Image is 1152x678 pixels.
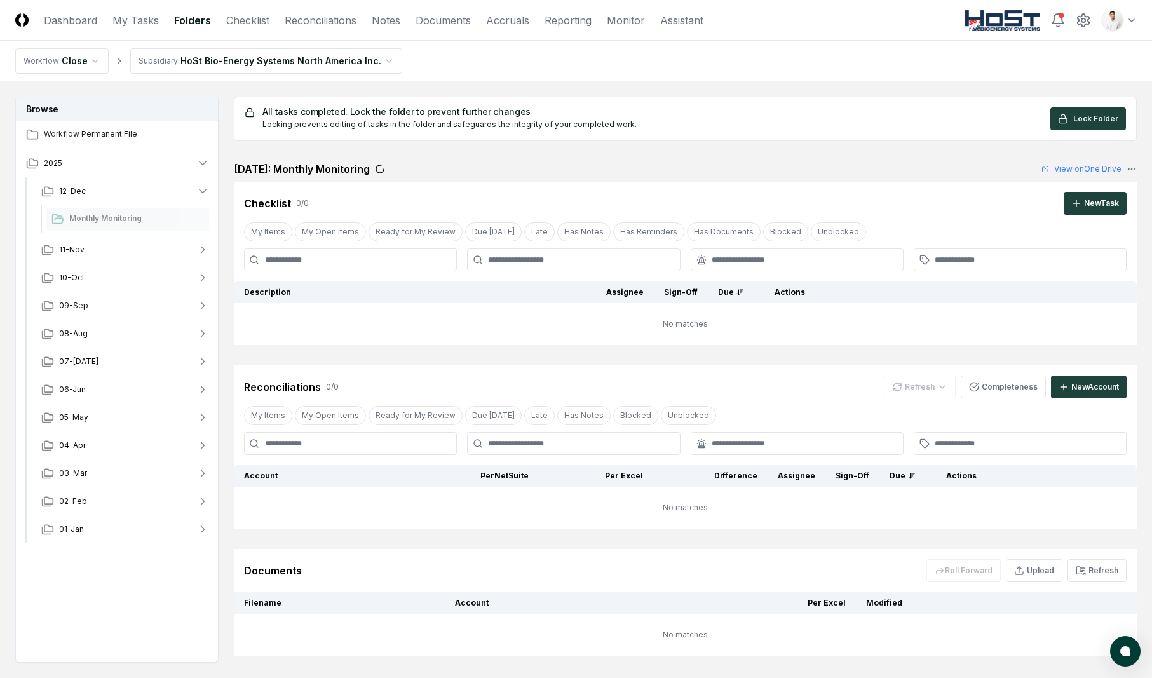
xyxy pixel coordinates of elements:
[811,222,866,241] button: Unblocked
[295,222,366,241] button: My Open Items
[59,496,87,507] span: 02-Feb
[613,406,658,425] button: Blocked
[613,222,684,241] button: Has Reminders
[31,515,219,543] button: 01-Jan
[1067,559,1127,582] button: Refresh
[285,13,356,28] a: Reconciliations
[445,592,642,614] th: Account
[244,196,291,211] div: Checklist
[31,264,219,292] button: 10-Oct
[59,272,85,283] span: 10-Oct
[244,470,414,482] div: Account
[718,287,744,298] div: Due
[16,149,219,177] button: 2025
[16,97,218,121] h3: Browse
[59,468,87,479] span: 03-Mar
[59,384,86,395] span: 06-Jun
[31,431,219,459] button: 04-Apr
[524,222,555,241] button: Late
[31,459,219,487] button: 03-Mar
[1102,10,1123,31] img: d09822cc-9b6d-4858-8d66-9570c114c672_b0bc35f1-fa8e-4ccc-bc23-b02c2d8c2b72.png
[465,222,522,241] button: Due Today
[112,13,159,28] a: My Tasks
[59,440,86,451] span: 04-Apr
[539,465,653,487] th: Per Excel
[1051,376,1127,398] button: NewAccount
[44,158,62,169] span: 2025
[424,465,539,487] th: Per NetSuite
[16,121,219,149] a: Workflow Permanent File
[139,55,178,67] div: Subsidiary
[44,13,97,28] a: Dashboard
[607,13,645,28] a: Monitor
[262,119,637,130] div: Locking prevents editing of tasks in the folder and safeguards the integrity of your completed work.
[416,13,471,28] a: Documents
[1073,113,1118,125] span: Lock Folder
[31,292,219,320] button: 09-Sep
[44,128,209,140] span: Workflow Permanent File
[660,13,703,28] a: Assistant
[296,198,309,209] div: 0 / 0
[1071,381,1119,393] div: New Account
[654,281,708,303] th: Sign-Off
[369,222,463,241] button: Ready for My Review
[653,465,768,487] th: Difference
[16,177,219,546] div: 2025
[31,376,219,403] button: 06-Jun
[524,406,555,425] button: Late
[244,222,292,241] button: My Items
[69,213,204,224] span: Monthly Monitoring
[326,381,339,393] div: 0 / 0
[1050,107,1126,130] button: Lock Folder
[825,465,879,487] th: Sign-Off
[174,13,211,28] a: Folders
[545,13,592,28] a: Reporting
[890,470,916,482] div: Due
[465,406,522,425] button: Due Today
[768,465,825,487] th: Assignee
[1041,163,1122,175] a: View onOne Drive
[557,406,611,425] button: Has Notes
[31,487,219,515] button: 02-Feb
[244,406,292,425] button: My Items
[244,563,302,578] div: Documents
[234,592,445,614] th: Filename
[59,412,88,423] span: 05-May
[59,356,98,367] span: 07-[DATE]
[763,222,808,241] button: Blocked
[15,13,29,27] img: Logo
[59,186,86,197] span: 12-Dec
[961,376,1046,398] button: Completeness
[31,403,219,431] button: 05-May
[764,287,1127,298] div: Actions
[687,222,761,241] button: Has Documents
[234,487,1137,529] td: No matches
[24,55,59,67] div: Workflow
[59,524,84,535] span: 01-Jan
[244,379,321,395] div: Reconciliations
[295,406,366,425] button: My Open Items
[856,592,1062,614] th: Modified
[557,222,611,241] button: Has Notes
[31,236,219,264] button: 11-Nov
[936,470,1127,482] div: Actions
[596,281,654,303] th: Assignee
[31,205,219,236] div: 12-Dec
[262,107,637,116] h5: All tasks completed. Lock the folder to prevent further changes
[234,614,1137,656] td: No matches
[234,303,1137,345] td: No matches
[59,244,85,255] span: 11-Nov
[965,10,1041,31] img: HoSt BioEnergy logo
[31,348,219,376] button: 07-[DATE]
[234,161,370,177] h2: [DATE]: Monthly Monitoring
[1110,636,1141,667] button: atlas-launcher
[234,281,596,303] th: Description
[15,48,402,74] nav: breadcrumb
[59,328,88,339] span: 08-Aug
[226,13,269,28] a: Checklist
[31,177,219,205] button: 12-Dec
[372,13,400,28] a: Notes
[46,208,209,231] a: Monthly Monitoring
[59,300,88,311] span: 09-Sep
[1006,559,1062,582] button: Upload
